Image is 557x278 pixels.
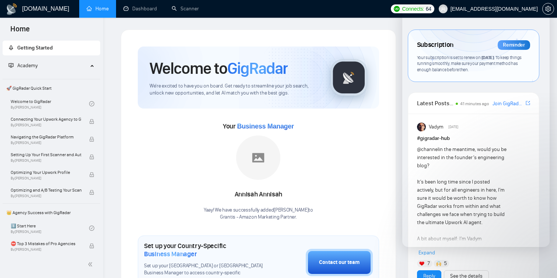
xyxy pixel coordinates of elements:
[444,260,447,267] span: 5
[17,62,38,69] span: Academy
[8,62,38,69] span: Academy
[8,45,14,50] span: rocket
[11,96,89,112] a: Welcome to GigRadarBy[PERSON_NAME]
[89,243,94,248] span: lock
[436,261,441,266] img: 🙌
[427,260,430,267] span: 7
[402,5,424,13] span: Connects:
[8,63,14,68] span: fund-projection-screen
[542,6,554,12] a: setting
[89,154,94,159] span: lock
[11,220,89,236] a: 1️⃣ Start HereBy[PERSON_NAME]
[11,194,81,198] span: By [PERSON_NAME]
[306,249,373,276] button: Contact our team
[204,207,313,221] div: Yaay! We have successfully added [PERSON_NAME] to
[89,119,94,124] span: lock
[89,172,94,177] span: lock
[11,141,81,145] span: By [PERSON_NAME]
[123,6,157,12] a: dashboardDashboard
[3,205,99,220] span: 👑 Agency Success with GigRadar
[330,59,367,96] img: gigradar-logo.png
[89,190,94,195] span: lock
[394,6,400,12] img: upwork-logo.png
[172,6,199,12] a: searchScanner
[150,83,319,97] span: We're excited to have you on board. Get ready to streamline your job search, unlock new opportuni...
[88,261,95,268] span: double-left
[144,250,197,258] span: Business Manager
[204,188,313,201] div: Annisah Annisah
[89,226,94,231] span: check-circle
[89,101,94,106] span: check-circle
[418,250,435,256] span: Expand
[204,214,313,221] p: Grantis - Amazon Marketing Partner .
[11,133,81,141] span: Navigating the GigRadar Platform
[426,5,431,13] span: 64
[236,135,280,180] img: placeholder.png
[441,6,446,11] span: user
[3,41,100,55] li: Getting Started
[6,3,18,15] img: logo
[11,116,81,123] span: Connecting Your Upwork Agency to GigRadar
[11,169,81,176] span: Optimizing Your Upwork Profile
[532,253,550,271] iframe: Intercom live chat
[11,123,81,127] span: By [PERSON_NAME]
[419,261,424,266] img: ❤️
[223,122,294,130] span: Your
[4,24,36,39] span: Home
[227,58,288,78] span: GigRadar
[402,7,550,247] iframe: To enrich screen reader interactions, please activate Accessibility in Grammarly extension settings
[11,151,81,158] span: Setting Up Your First Scanner and Auto-Bidder
[87,6,109,12] a: homeHome
[150,58,288,78] h1: Welcome to
[144,242,269,258] h1: Set up your Country-Specific
[3,81,99,96] span: 🚀 GigRadar Quick Start
[319,258,360,267] div: Contact our team
[89,137,94,142] span: lock
[11,247,81,252] span: By [PERSON_NAME]
[11,176,81,181] span: By [PERSON_NAME]
[11,186,81,194] span: Optimizing and A/B Testing Your Scanner for Better Results
[17,45,53,51] span: Getting Started
[542,3,554,15] button: setting
[11,158,81,163] span: By [PERSON_NAME]
[237,123,294,130] span: Business Manager
[11,240,81,247] span: ⛔ Top 3 Mistakes of Pro Agencies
